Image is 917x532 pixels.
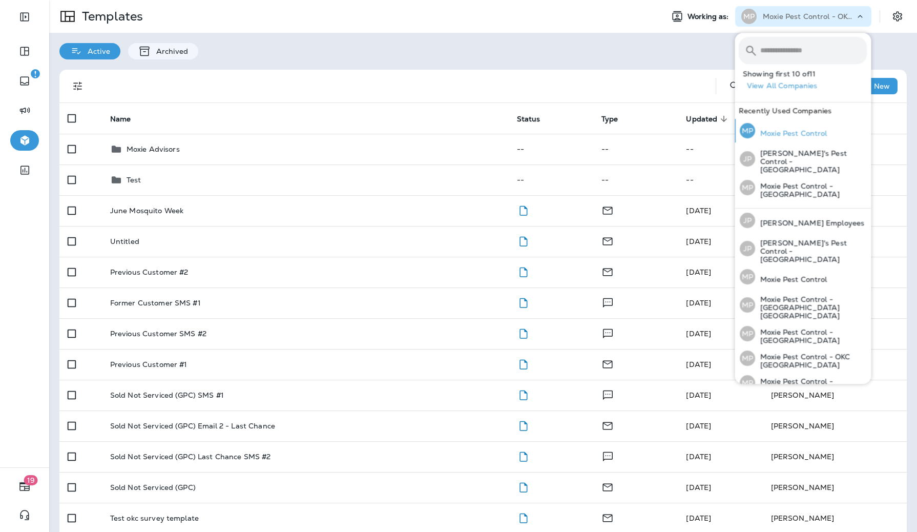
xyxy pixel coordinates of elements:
[509,165,593,195] td: --
[517,359,530,368] span: Draft
[601,236,614,245] span: Email
[10,476,39,497] button: 19
[686,452,711,461] span: Danielle Russell
[735,142,871,175] button: JP[PERSON_NAME]'s Pest Control - [GEOGRAPHIC_DATA]
[68,76,88,96] button: Filters
[678,134,762,165] td: --
[735,371,871,395] button: MPMoxie Pest Control - [GEOGRAPHIC_DATA]
[686,268,711,277] span: Danielle Russell
[763,380,907,411] td: [PERSON_NAME]
[110,391,224,399] p: Sold Not Serviced (GPC) SMS #1
[678,165,762,195] td: --
[740,297,755,313] div: MP
[601,267,614,276] span: Email
[110,115,131,124] span: Name
[110,114,144,124] span: Name
[110,453,271,461] p: Sold Not Serviced (GPC) Last Chance SMS #2
[517,451,530,460] span: Draft
[24,475,38,485] span: 19
[724,76,745,96] button: Search Templates
[755,328,867,344] p: Moxie Pest Control - [GEOGRAPHIC_DATA]
[735,175,871,200] button: MPMoxie Pest Control - [GEOGRAPHIC_DATA]
[763,12,855,21] p: Moxie Pest Control - OKC [GEOGRAPHIC_DATA]
[110,237,139,245] p: Untitled
[755,219,864,227] p: [PERSON_NAME] Employees
[740,180,755,195] div: MP
[743,70,871,78] p: Showing first 10 of 11
[755,129,827,137] p: Moxie Pest Control
[601,451,614,460] span: Text
[740,269,755,284] div: MP
[755,149,867,174] p: [PERSON_NAME]'s Pest Control - [GEOGRAPHIC_DATA]
[601,482,614,491] span: Email
[593,165,678,195] td: --
[735,265,871,289] button: MPMoxie Pest Control
[763,411,907,441] td: [PERSON_NAME]
[735,209,871,232] button: JP[PERSON_NAME] Employees
[601,359,614,368] span: Email
[601,390,614,399] span: Text
[601,328,614,337] span: Text
[110,299,201,307] p: Former Customer SMS #1
[735,232,871,265] button: JP[PERSON_NAME]'s Pest Control - [GEOGRAPHIC_DATA]
[686,298,711,308] span: Danielle Russell
[740,375,755,391] div: MP
[110,422,275,430] p: Sold Not Serviced (GPC) Email 2 - Last Chance
[601,420,614,429] span: Email
[517,114,554,124] span: Status
[78,9,143,24] p: Templates
[517,205,530,214] span: Draft
[755,239,867,263] p: [PERSON_NAME]'s Pest Control - [GEOGRAPHIC_DATA]
[740,326,755,341] div: MP
[110,268,189,276] p: Previous Customer #2
[110,514,199,522] p: Test okc survey template
[686,329,711,338] span: Danielle Russell
[110,483,196,492] p: Sold Not Serviced (GPC)
[110,360,187,369] p: Previous Customer #1
[110,207,184,215] p: June Mosquito Week
[517,236,530,245] span: Draft
[127,176,141,184] p: Test
[735,289,871,321] button: MPMoxie Pest Control - [GEOGRAPHIC_DATA] [GEOGRAPHIC_DATA]
[110,330,206,338] p: Previous Customer SMS #2
[888,7,907,26] button: Settings
[755,377,867,394] p: Moxie Pest Control - [GEOGRAPHIC_DATA]
[517,328,530,337] span: Draft
[763,441,907,472] td: [PERSON_NAME]
[686,514,711,523] span: Shannon Davis
[509,134,593,165] td: --
[735,119,871,142] button: MPMoxie Pest Control
[686,483,711,492] span: Danielle Russell
[517,115,540,124] span: Status
[755,295,867,320] p: Moxie Pest Control - [GEOGRAPHIC_DATA] [GEOGRAPHIC_DATA]
[601,513,614,522] span: Email
[517,513,530,522] span: Draft
[740,241,755,256] div: JP
[686,421,711,431] span: Danielle Russell
[601,115,618,124] span: Type
[755,275,827,283] p: Moxie Pest Control
[686,114,731,124] span: Updated
[10,7,39,27] button: Expand Sidebar
[601,205,614,214] span: Email
[874,82,890,90] p: New
[763,472,907,503] td: [PERSON_NAME]
[740,123,755,138] div: MP
[601,114,632,124] span: Type
[686,237,711,246] span: Jason Munk
[517,267,530,276] span: Draft
[686,115,717,124] span: Updated
[740,151,755,167] div: JP
[127,145,180,153] p: Moxie Advisors
[755,182,867,198] p: Moxie Pest Control - [GEOGRAPHIC_DATA]
[601,297,614,306] span: Text
[517,390,530,399] span: Draft
[151,47,188,55] p: Archived
[735,346,871,371] button: MPMoxie Pest Control - OKC [GEOGRAPHIC_DATA]
[735,321,871,346] button: MPMoxie Pest Control - [GEOGRAPHIC_DATA]
[686,206,711,215] span: Shannon Davis
[743,78,871,94] button: View All Companies
[686,360,711,369] span: Danielle Russell
[686,391,711,400] span: Danielle Russell
[741,9,757,24] div: MP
